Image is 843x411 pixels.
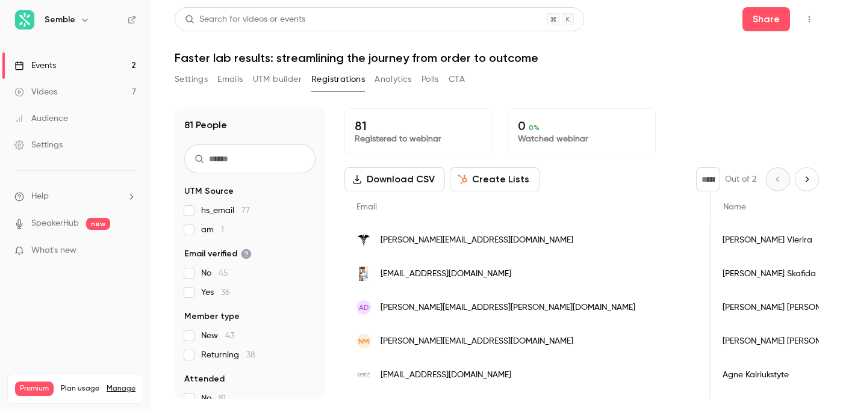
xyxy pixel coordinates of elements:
[241,206,250,215] span: 77
[246,351,255,359] span: 38
[356,203,377,211] span: Email
[742,7,790,31] button: Share
[184,118,227,132] h1: 81 People
[184,373,225,385] span: Attended
[723,203,746,211] span: Name
[184,248,252,260] span: Email verified
[358,336,369,347] span: NM
[175,70,208,89] button: Settings
[529,123,540,132] span: 0 %
[381,369,511,382] span: [EMAIL_ADDRESS][DOMAIN_NAME]
[344,167,445,191] button: Download CSV
[201,349,255,361] span: Returning
[225,332,234,340] span: 43
[725,173,756,185] p: Out of 2
[14,86,57,98] div: Videos
[381,335,573,348] span: [PERSON_NAME][EMAIL_ADDRESS][DOMAIN_NAME]
[201,267,228,279] span: No
[45,14,75,26] h6: Semble
[355,133,483,145] p: Registered to webinar
[450,167,540,191] button: Create Lists
[14,60,56,72] div: Events
[201,330,234,342] span: New
[359,302,369,313] span: aD
[355,119,483,133] p: 81
[356,368,371,382] img: onlinemenopausecentre.com
[381,268,511,280] span: [EMAIL_ADDRESS][DOMAIN_NAME]
[219,269,228,277] span: 45
[219,394,226,403] span: 81
[184,311,240,323] span: Member type
[381,301,635,314] span: [PERSON_NAME][EMAIL_ADDRESS][PERSON_NAME][DOMAIN_NAME]
[375,70,412,89] button: Analytics
[221,226,224,234] span: 1
[185,13,305,26] div: Search for videos or events
[381,234,573,247] span: [PERSON_NAME][EMAIL_ADDRESS][DOMAIN_NAME]
[217,70,243,89] button: Emails
[14,139,63,151] div: Settings
[14,190,136,203] li: help-dropdown-opener
[86,218,110,230] span: new
[122,246,136,256] iframe: Noticeable Trigger
[518,119,646,133] p: 0
[253,70,302,89] button: UTM builder
[449,70,465,89] button: CTA
[31,190,49,203] span: Help
[201,224,224,236] span: am
[518,133,646,145] p: Watched webinar
[107,384,135,394] a: Manage
[311,70,365,89] button: Registrations
[201,392,226,404] span: No
[14,113,68,125] div: Audience
[61,384,99,394] span: Plan usage
[15,10,34,29] img: Semble
[31,244,76,257] span: What's new
[356,267,371,281] img: drtherianou.com
[175,51,819,65] h1: Faster lab results: streamlining the journey from order to outcome
[15,382,54,396] span: Premium
[795,167,819,191] button: Next page
[184,185,234,197] span: UTM Source
[421,70,439,89] button: Polls
[31,217,79,230] a: SpeakerHub
[201,205,250,217] span: hs_email
[356,233,371,247] img: visamedicals.co.uk
[221,288,230,297] span: 36
[201,286,230,298] span: Yes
